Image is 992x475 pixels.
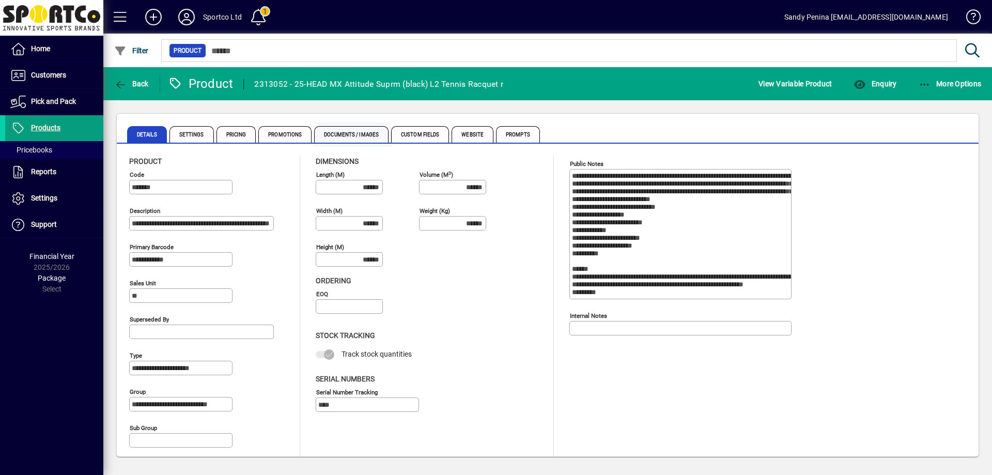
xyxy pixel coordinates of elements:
a: Home [5,36,103,62]
mat-label: EOQ [316,290,328,298]
span: Support [31,220,57,228]
mat-label: Group [130,388,146,395]
mat-label: Length (m) [316,171,345,178]
span: Financial Year [29,252,74,261]
a: Knowledge Base [958,2,979,36]
span: Back [114,80,149,88]
button: Add [137,8,170,26]
span: Pricing [216,126,256,143]
span: Ordering [316,277,351,285]
sup: 3 [448,170,451,175]
mat-label: Serial Number tracking [316,388,378,395]
div: Sandy Penina [EMAIL_ADDRESS][DOMAIN_NAME] [784,9,948,25]
mat-label: Internal Notes [570,312,607,319]
span: Custom Fields [391,126,449,143]
mat-label: Description [130,207,160,214]
button: Filter [112,41,151,60]
mat-label: Height (m) [316,243,344,251]
span: Details [127,126,167,143]
a: Pick and Pack [5,89,103,115]
button: Profile [170,8,203,26]
a: Pricebooks [5,141,103,159]
div: Sportco Ltd [203,9,242,25]
mat-label: Sales unit [130,280,156,287]
span: Dimensions [316,157,359,165]
button: Enquiry [851,74,899,93]
button: More Options [916,74,984,93]
button: View Variable Product [756,74,834,93]
mat-label: Sub group [130,424,157,432]
span: Enquiry [854,80,896,88]
span: Customers [31,71,66,79]
span: Documents / Images [314,126,389,143]
span: Package [38,274,66,282]
button: Back [112,74,151,93]
span: Pick and Pack [31,97,76,105]
span: Product [174,45,202,56]
span: Serial Numbers [316,375,375,383]
span: Settings [31,194,57,202]
span: Website [452,126,493,143]
div: Product [168,75,234,92]
app-page-header-button: Back [103,74,160,93]
mat-label: Code [130,171,144,178]
span: View Variable Product [758,75,832,92]
mat-label: Public Notes [570,160,603,167]
span: Prompts [496,126,540,143]
a: Support [5,212,103,238]
mat-label: Primary barcode [130,243,174,251]
span: Stock Tracking [316,331,375,340]
a: Settings [5,186,103,211]
span: Product [129,157,162,165]
mat-label: Width (m) [316,207,343,214]
mat-label: Weight (Kg) [420,207,450,214]
span: Products [31,124,60,132]
span: Pricebooks [10,146,52,154]
span: Reports [31,167,56,176]
mat-label: Type [130,352,142,359]
mat-label: Superseded by [130,316,169,323]
div: 2313052 - 25-HEAD MX Attitude Suprm (black) L2 Tennis Racquet r [254,76,503,93]
span: Filter [114,47,149,55]
span: Settings [169,126,214,143]
span: Home [31,44,50,53]
span: Promotions [258,126,312,143]
mat-label: Volume (m ) [420,171,453,178]
span: More Options [919,80,982,88]
a: Reports [5,159,103,185]
span: Track stock quantities [342,350,412,358]
a: Customers [5,63,103,88]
